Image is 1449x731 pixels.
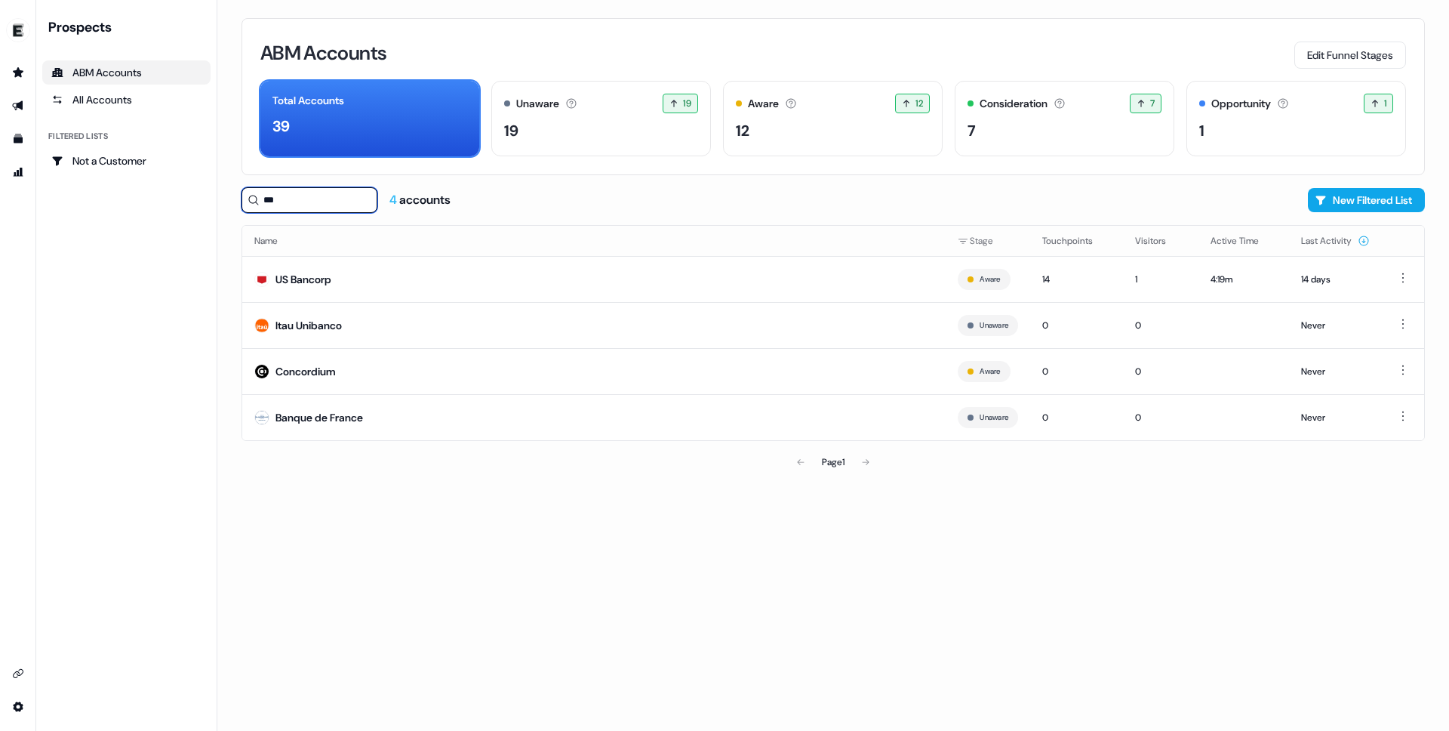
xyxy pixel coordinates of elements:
div: 1 [1135,272,1186,287]
div: 0 [1042,364,1111,379]
span: 12 [915,96,923,111]
div: Never [1301,410,1370,425]
button: Last Activity [1301,227,1370,254]
button: Aware [980,365,1000,378]
a: ABM Accounts [42,60,211,85]
a: Go to integrations [6,662,30,686]
div: 0 [1135,318,1186,333]
div: Prospects [48,18,211,36]
button: Active Time [1211,227,1277,254]
div: ABM Accounts [51,65,202,80]
a: Go to prospects [6,60,30,85]
div: Unaware [516,96,559,112]
button: Touchpoints [1042,227,1111,254]
div: 14 [1042,272,1111,287]
button: New Filtered List [1308,188,1425,212]
div: Filtered lists [48,130,108,143]
div: Page 1 [822,455,844,470]
span: 19 [683,96,691,111]
div: Never [1301,318,1370,333]
div: Not a Customer [51,153,202,168]
h3: ABM Accounts [260,43,386,63]
button: Unaware [980,319,1008,332]
th: Name [242,226,946,256]
a: All accounts [42,88,211,112]
span: 1 [1384,96,1386,111]
div: Concordium [275,364,336,379]
span: 4 [389,192,399,208]
div: 0 [1135,410,1186,425]
div: 1 [1199,119,1204,142]
div: Opportunity [1211,96,1271,112]
button: Aware [980,273,1000,286]
div: 7 [968,119,976,142]
div: Total Accounts [272,93,344,109]
div: 0 [1135,364,1186,379]
div: Itau Unibanco [275,318,342,333]
a: Go to integrations [6,695,30,719]
button: Visitors [1135,227,1184,254]
div: accounts [389,192,451,208]
div: Consideration [980,96,1048,112]
div: 19 [504,119,518,142]
div: 0 [1042,318,1111,333]
div: Banque de France [275,410,363,425]
button: Edit Funnel Stages [1294,42,1406,69]
div: All Accounts [51,92,202,107]
div: 14 days [1301,272,1370,287]
button: Unaware [980,411,1008,424]
div: 39 [272,115,290,137]
a: Go to outbound experience [6,94,30,118]
a: Go to Not a Customer [42,149,211,173]
div: US Bancorp [275,272,331,287]
div: 4:19m [1211,272,1277,287]
span: 7 [1150,96,1155,111]
div: Stage [958,233,1018,248]
div: Never [1301,364,1370,379]
a: Go to attribution [6,160,30,184]
div: 12 [736,119,749,142]
div: 0 [1042,410,1111,425]
a: Go to templates [6,127,30,151]
div: Aware [748,96,779,112]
